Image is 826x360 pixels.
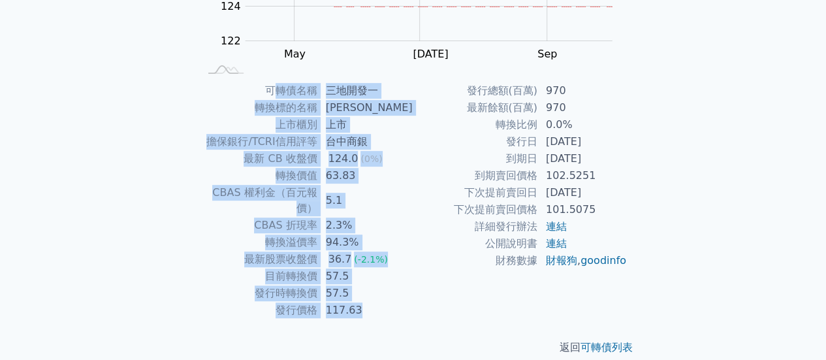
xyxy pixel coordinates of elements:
td: 63.83 [318,167,413,184]
td: CBAS 權利金（百元報價） [199,184,318,217]
span: (0%) [360,154,382,164]
td: 970 [538,99,627,116]
td: 下次提前賣回價格 [413,201,538,218]
tspan: May [284,48,306,60]
td: 發行價格 [199,302,318,319]
td: 下次提前賣回日 [413,184,538,201]
td: 0.0% [538,116,627,133]
td: 可轉債名稱 [199,82,318,99]
td: [PERSON_NAME] [318,99,413,116]
td: 102.5251 [538,167,627,184]
td: , [538,252,627,269]
td: 上市 [318,116,413,133]
td: 發行時轉換價 [199,285,318,302]
td: 57.5 [318,285,413,302]
td: 最新餘額(百萬) [413,99,538,116]
tspan: 122 [221,35,241,47]
td: 最新 CB 收盤價 [199,150,318,167]
td: 117.63 [318,302,413,319]
span: (-2.1%) [354,254,388,265]
td: 94.3% [318,234,413,251]
td: 目前轉換價 [199,268,318,285]
td: 轉換標的名稱 [199,99,318,116]
td: 擔保銀行/TCRI信用評等 [199,133,318,150]
td: 2.3% [318,217,413,234]
td: 最新股票收盤價 [199,251,318,268]
td: 上市櫃別 [199,116,318,133]
tspan: [DATE] [413,48,448,60]
td: 台中商銀 [318,133,413,150]
tspan: Sep [537,48,557,60]
a: 連結 [546,237,567,250]
td: 5.1 [318,184,413,217]
td: [DATE] [538,184,627,201]
td: [DATE] [538,150,627,167]
td: [DATE] [538,133,627,150]
td: CBAS 折現率 [199,217,318,234]
td: 轉換溢價率 [199,234,318,251]
td: 轉換比例 [413,116,538,133]
td: 101.5075 [538,201,627,218]
p: 返回 [183,340,643,355]
a: 連結 [546,220,567,233]
td: 到期日 [413,150,538,167]
td: 57.5 [318,268,413,285]
div: 36.7 [326,252,355,267]
a: 可轉債列表 [580,341,633,353]
td: 轉換價值 [199,167,318,184]
td: 詳細發行辦法 [413,218,538,235]
td: 發行日 [413,133,538,150]
td: 財務數據 [413,252,538,269]
a: 財報狗 [546,254,577,267]
td: 發行總額(百萬) [413,82,538,99]
td: 三地開發一 [318,82,413,99]
td: 到期賣回價格 [413,167,538,184]
td: 970 [538,82,627,99]
td: 公開說明書 [413,235,538,252]
div: 124.0 [326,151,361,167]
a: goodinfo [580,254,626,267]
